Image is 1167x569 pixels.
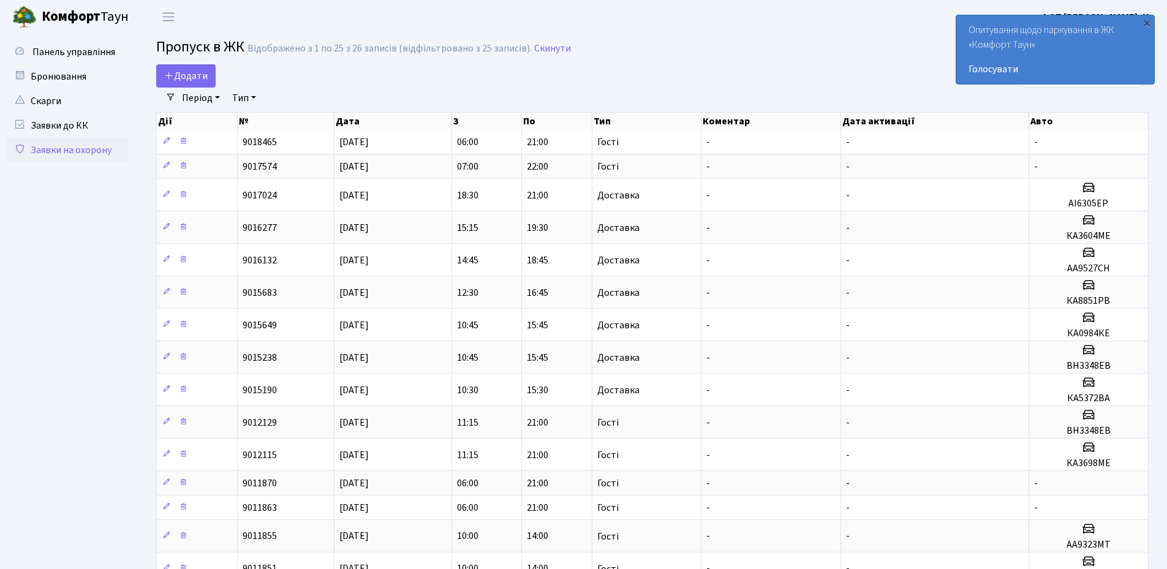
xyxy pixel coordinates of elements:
[339,530,369,543] span: [DATE]
[846,477,850,490] span: -
[1034,539,1143,551] h5: АА9323МТ
[527,135,548,149] span: 21:00
[339,416,369,429] span: [DATE]
[1034,393,1143,404] h5: КА5372ВА
[339,189,369,202] span: [DATE]
[243,351,277,364] span: 9015238
[339,286,369,300] span: [DATE]
[1029,113,1149,130] th: Авто
[457,448,478,462] span: 11:15
[227,88,261,108] a: Тип
[597,353,640,363] span: Доставка
[339,160,369,173] span: [DATE]
[6,138,129,162] a: Заявки на охорону
[1141,17,1153,29] div: ×
[457,286,478,300] span: 12:30
[457,160,478,173] span: 07:00
[597,255,640,265] span: Доставка
[6,64,129,89] a: Бронювання
[846,160,850,173] span: -
[1034,135,1038,149] span: -
[841,113,1029,130] th: Дата активації
[1034,360,1143,372] h5: ВН3348ЕВ
[243,477,277,490] span: 9011870
[597,478,619,488] span: Гості
[243,135,277,149] span: 9018465
[42,7,100,26] b: Комфорт
[6,40,129,64] a: Панель управління
[339,254,369,267] span: [DATE]
[527,221,548,235] span: 19:30
[1034,477,1038,490] span: -
[597,385,640,395] span: Доставка
[527,477,548,490] span: 21:00
[457,221,478,235] span: 15:15
[597,137,619,147] span: Гості
[706,254,710,267] span: -
[1034,230,1143,242] h5: КА3604МЕ
[457,477,478,490] span: 06:00
[457,318,478,332] span: 10:45
[969,62,1142,77] a: Голосувати
[1034,263,1143,274] h5: АА9527СН
[597,162,619,171] span: Гості
[243,530,277,543] span: 9011855
[527,530,548,543] span: 14:00
[527,318,548,332] span: 15:45
[247,43,532,55] div: Відображено з 1 по 25 з 26 записів (відфільтровано з 25 записів).
[846,351,850,364] span: -
[597,503,619,513] span: Гості
[243,160,277,173] span: 9017574
[452,113,522,130] th: З
[706,530,710,543] span: -
[597,190,640,200] span: Доставка
[846,135,850,149] span: -
[1034,295,1143,307] h5: КА8851РВ
[706,286,710,300] span: -
[597,288,640,298] span: Доставка
[706,501,710,514] span: -
[706,448,710,462] span: -
[1034,328,1143,339] h5: КА0984КЕ
[956,15,1154,84] div: Опитування щодо паркування в ЖК «Комфорт Таун»
[6,113,129,138] a: Заявки до КК
[706,221,710,235] span: -
[157,113,238,130] th: Дії
[1034,160,1038,173] span: -
[1041,10,1152,24] b: ФОП [PERSON_NAME]. Н.
[243,189,277,202] span: 9017024
[527,351,548,364] span: 15:45
[243,286,277,300] span: 9015683
[527,254,548,267] span: 18:45
[243,318,277,332] span: 9015649
[457,254,478,267] span: 14:45
[846,318,850,332] span: -
[534,43,571,55] a: Скинути
[846,254,850,267] span: -
[339,351,369,364] span: [DATE]
[339,477,369,490] span: [DATE]
[846,416,850,429] span: -
[597,320,640,330] span: Доставка
[177,88,225,108] a: Період
[846,189,850,202] span: -
[597,532,619,541] span: Гості
[32,45,115,59] span: Панель управління
[243,254,277,267] span: 9016132
[597,418,619,428] span: Гості
[156,64,216,88] a: Додати
[6,89,129,113] a: Скарги
[339,448,369,462] span: [DATE]
[706,477,710,490] span: -
[1034,425,1143,437] h5: ВН3348ЕВ
[1034,458,1143,469] h5: КА3698МЕ
[42,7,129,28] span: Таун
[238,113,334,130] th: №
[457,189,478,202] span: 18:30
[457,501,478,514] span: 06:00
[243,448,277,462] span: 9012115
[846,383,850,397] span: -
[334,113,452,130] th: Дата
[706,160,710,173] span: -
[339,135,369,149] span: [DATE]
